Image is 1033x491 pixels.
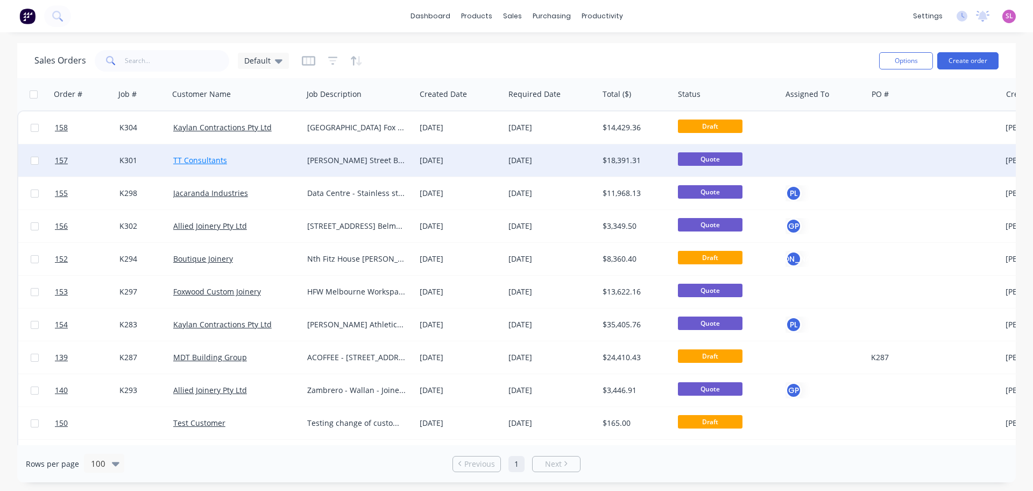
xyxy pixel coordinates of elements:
[55,352,68,363] span: 139
[420,89,467,100] div: Created Date
[786,89,829,100] div: Assigned To
[307,122,406,133] div: [GEOGRAPHIC_DATA] Fox Rd Commercial Kitchen Canopy Replacement
[55,188,68,199] span: 155
[678,89,701,100] div: Status
[937,52,999,69] button: Create order
[55,177,119,209] a: 155
[508,89,561,100] div: Required Date
[307,89,362,100] div: Job Description
[307,155,406,166] div: [PERSON_NAME] Street Bar - SS benchtops
[508,155,594,166] div: [DATE]
[603,286,666,297] div: $13,622.16
[678,349,742,363] span: Draft
[456,8,498,24] div: products
[603,122,666,133] div: $14,429.36
[498,8,527,24] div: sales
[118,89,137,100] div: Job #
[420,418,500,429] div: [DATE]
[603,418,666,429] div: $165.00
[453,459,500,469] a: Previous page
[508,385,594,396] div: [DATE]
[307,319,406,330] div: [PERSON_NAME] Athletics Seating Extension - Supply & Install Handrails / Balustrades
[125,50,230,72] input: Search...
[55,385,68,396] span: 140
[1006,11,1013,21] span: SL
[173,254,233,264] a: Boutique Joinery
[173,418,225,428] a: Test Customer
[576,8,628,24] div: productivity
[119,385,162,396] div: K293
[508,254,594,264] div: [DATE]
[603,254,666,264] div: $8,360.40
[55,374,119,406] a: 140
[55,319,68,330] span: 154
[786,218,802,234] div: GP
[55,440,119,472] a: 141
[307,418,406,429] div: Testing change of customer
[307,385,406,396] div: Zambrero - Wallan - Joinery
[527,8,576,24] div: purchasing
[55,254,68,264] span: 152
[420,221,500,232] div: [DATE]
[678,415,742,429] span: Draft
[603,188,666,199] div: $11,968.13
[508,352,594,363] div: [DATE]
[26,459,79,469] span: Rows per page
[678,218,742,232] span: Quote
[786,251,802,267] button: [PERSON_NAME]
[508,319,594,330] div: [DATE]
[55,144,119,177] a: 157
[55,122,68,133] span: 158
[55,210,119,242] a: 156
[508,122,594,133] div: [DATE]
[678,284,742,297] span: Quote
[603,385,666,396] div: $3,446.91
[244,55,271,66] span: Default
[603,319,666,330] div: $35,405.76
[55,286,68,297] span: 153
[405,8,456,24] a: dashboard
[307,286,406,297] div: HFW Melbourne Workspace
[173,352,247,362] a: MDT Building Group
[55,341,119,374] a: 139
[307,254,406,264] div: Nth Fitz House [PERSON_NAME] St - SS Benchtop
[172,89,231,100] div: Customer Name
[533,459,580,469] a: Next page
[173,221,247,231] a: Allied Joinery Pty Ltd
[420,286,500,297] div: [DATE]
[603,221,666,232] div: $3,349.50
[119,286,162,297] div: K297
[603,352,666,363] div: $24,410.43
[786,382,802,398] button: GP
[786,317,802,333] button: PL
[173,385,247,395] a: Allied Joinery Pty Ltd
[908,8,948,24] div: settings
[173,122,272,132] a: Kaylan Contractions Pty Ltd
[34,55,86,66] h1: Sales Orders
[448,456,585,472] ul: Pagination
[786,185,802,201] button: PL
[678,382,742,396] span: Quote
[55,221,68,232] span: 156
[678,120,742,133] span: Draft
[55,407,119,439] a: 150
[173,155,227,165] a: TT Consultants
[420,122,500,133] div: [DATE]
[119,352,162,363] div: K287
[508,418,594,429] div: [DATE]
[603,155,666,166] div: $18,391.31
[420,385,500,396] div: [DATE]
[55,155,68,166] span: 157
[872,89,889,100] div: PO #
[420,155,500,166] div: [DATE]
[173,286,261,297] a: Foxwood Custom Joinery
[119,155,162,166] div: K301
[678,317,742,330] span: Quote
[307,352,406,363] div: ACOFFEE - [STREET_ADDRESS][PERSON_NAME]
[678,251,742,264] span: Draft
[119,319,162,330] div: K283
[119,221,162,232] div: K302
[508,188,594,199] div: [DATE]
[55,111,119,144] a: 158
